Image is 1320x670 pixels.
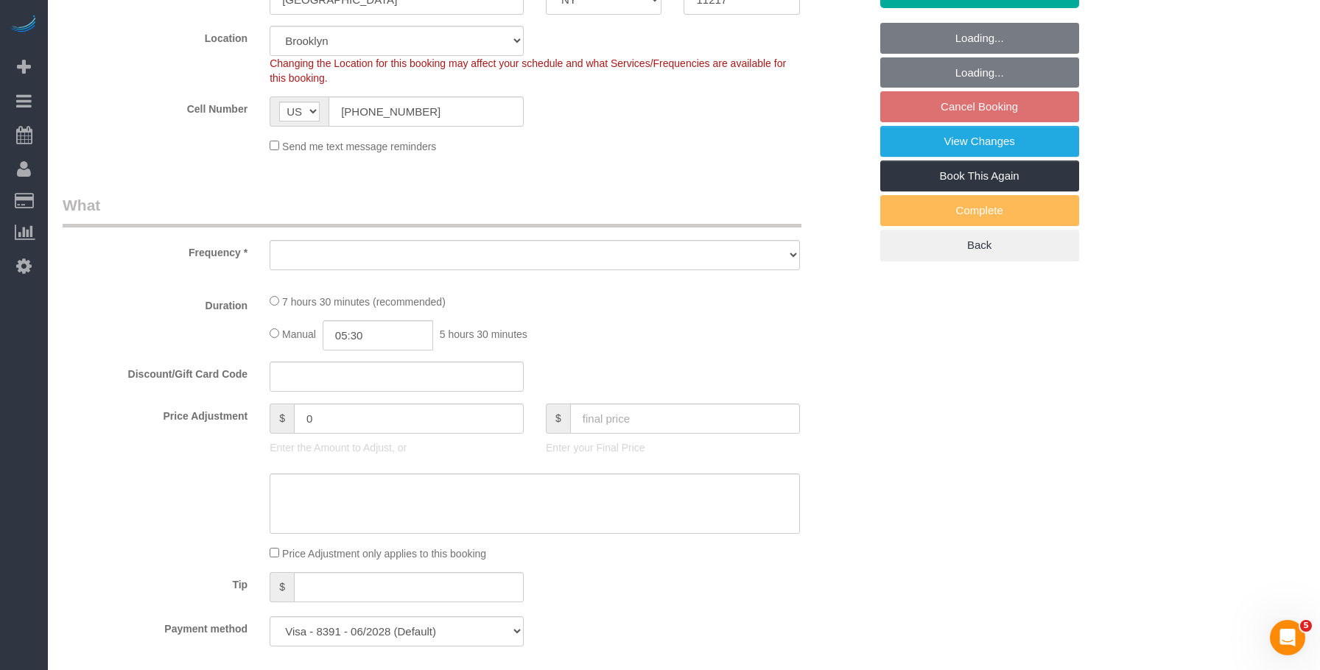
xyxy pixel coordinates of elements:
input: final price [570,403,800,434]
a: Back [880,230,1079,261]
label: Discount/Gift Card Code [52,362,259,381]
p: Enter the Amount to Adjust, or [270,440,524,455]
span: Changing the Location for this booking may affect your schedule and what Services/Frequencies are... [270,57,786,84]
span: 5 [1300,620,1312,632]
label: Duration [52,293,259,313]
input: Cell Number [329,96,524,127]
span: $ [270,403,294,434]
span: Price Adjustment only applies to this booking [282,548,486,560]
span: Manual [282,328,316,340]
span: Send me text message reminders [282,141,436,152]
a: Book This Again [880,161,1079,191]
label: Cell Number [52,96,259,116]
p: Enter your Final Price [546,440,800,455]
span: 5 hours 30 minutes [440,328,527,340]
span: 7 hours 30 minutes (recommended) [282,296,446,308]
label: Location [52,26,259,46]
iframe: Intercom live chat [1270,620,1305,655]
label: Price Adjustment [52,403,259,423]
label: Tip [52,572,259,592]
label: Frequency * [52,240,259,260]
span: $ [546,403,570,434]
span: $ [270,572,294,602]
legend: What [63,194,801,228]
a: View Changes [880,126,1079,157]
label: Payment method [52,616,259,636]
img: Automaid Logo [9,15,38,35]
